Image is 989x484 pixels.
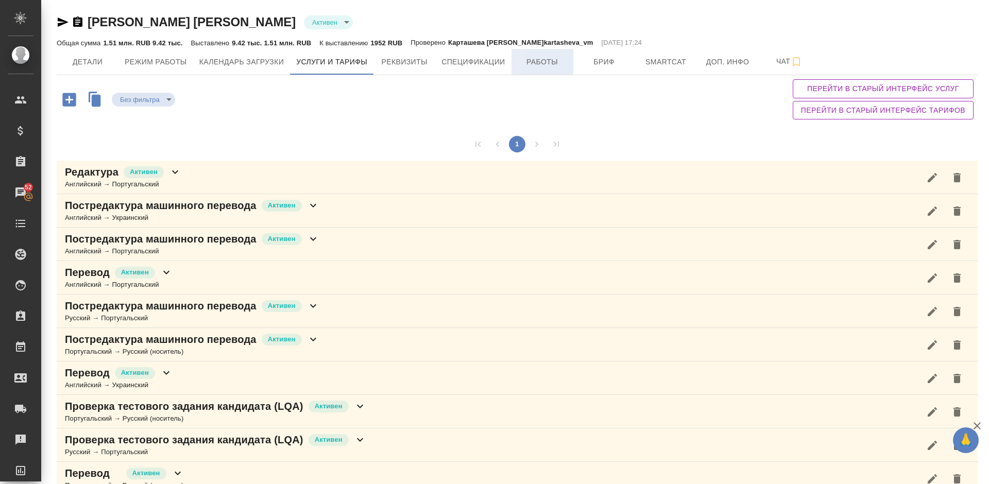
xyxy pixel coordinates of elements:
[953,427,979,453] button: 🙏
[57,39,103,47] p: Общая сумма
[103,39,152,47] p: 1.51 млн. RUB
[65,380,173,390] div: Английский → Украинский
[945,299,969,324] button: Удалить услугу
[920,199,945,223] button: Редактировать услугу
[920,366,945,391] button: Редактировать услугу
[579,56,629,68] span: Бриф
[57,194,978,228] div: Постредактура машинного переводаАктивенАнглийский → Украинский
[268,334,296,344] p: Активен
[57,161,978,194] div: РедактураАктивенАнглийский → Португальский
[65,165,118,179] p: Редактура
[920,400,945,424] button: Редактировать услугу
[65,179,181,189] div: Английский → Португальский
[65,265,110,280] p: Перевод
[441,56,505,68] span: Спецификации
[268,200,296,211] p: Активен
[65,413,366,424] div: Португальский → Русский (носитель)
[370,39,402,47] p: 1952 RUB
[920,165,945,190] button: Редактировать услугу
[65,213,319,223] div: Английский → Украинский
[72,16,84,28] button: Скопировать ссылку
[65,347,319,357] div: Португальский → Русский (носитель)
[945,199,969,223] button: Удалить услугу
[945,165,969,190] button: Удалить услугу
[945,333,969,357] button: Удалить услугу
[920,232,945,257] button: Редактировать услугу
[57,228,978,261] div: Постредактура машинного переводаАктивенАнглийский → Португальский
[57,16,69,28] button: Скопировать ссылку для ЯМессенджера
[191,39,232,47] p: Выставлено
[130,167,158,177] p: Активен
[268,234,296,244] p: Активен
[3,180,39,205] a: 52
[601,38,642,48] p: [DATE] 17:24
[304,15,353,29] div: Активен
[65,332,257,347] p: Постредактура машинного перевода
[57,395,978,428] div: Проверка тестового задания кандидата (LQA)АктивенПортугальский → Русский (носитель)
[65,232,257,246] p: Постредактура машинного перевода
[793,101,974,120] button: Перейти в старый интерфейс тарифов
[264,39,311,47] p: 1.51 млн. RUB
[315,401,343,411] p: Активен
[296,56,367,68] span: Услуги и тарифы
[945,266,969,290] button: Удалить услугу
[83,89,112,112] button: Скопировать услуги другого исполнителя
[65,299,257,313] p: Постредактура машинного перевода
[801,104,965,117] span: Перейти в старый интерфейс тарифов
[232,39,264,47] p: 9.42 тыс.
[945,232,969,257] button: Удалить услугу
[319,39,370,47] p: К выставлению
[65,280,173,290] div: Английский → Португальский
[793,79,974,98] button: Перейти в старый интерфейс услуг
[57,428,978,462] div: Проверка тестового задания кандидата (LQA)АктивенРусский → Португальский
[65,366,110,380] p: Перевод
[121,368,149,378] p: Активен
[152,39,182,47] p: 9.42 тыс.
[57,295,978,328] div: Постредактура машинного переводаАктивенРусский → Португальский
[65,466,121,480] p: Перевод
[57,361,978,395] div: ПереводАктивенАнглийский → Украинский
[920,333,945,357] button: Редактировать услугу
[117,95,163,104] button: Без фильтра
[121,267,149,278] p: Активен
[65,313,319,323] div: Русский → Португальский
[468,136,566,152] nav: pagination navigation
[920,266,945,290] button: Редактировать услугу
[309,18,340,27] button: Активен
[315,435,343,445] p: Активен
[945,400,969,424] button: Удалить услугу
[790,56,803,68] svg: Подписаться
[132,468,160,478] p: Активен
[65,399,303,413] p: Проверка тестового задания кандидата (LQA)
[765,55,814,68] span: Чат
[65,447,366,457] div: Русский → Португальский
[268,301,296,311] p: Активен
[945,433,969,458] button: Удалить услугу
[448,38,593,48] p: Карташева [PERSON_NAME]kartasheva_vm
[957,429,975,451] span: 🙏
[112,93,175,107] div: Активен
[518,56,567,68] span: Работы
[641,56,691,68] span: Smartcat
[19,182,38,193] span: 52
[65,198,257,213] p: Постредактура машинного перевода
[125,56,187,68] span: Режим работы
[920,433,945,458] button: Редактировать услугу
[63,56,112,68] span: Детали
[801,82,965,95] span: Перейти в старый интерфейс услуг
[380,56,429,68] span: Реквизиты
[55,89,83,110] button: Добавить услугу
[945,366,969,391] button: Удалить услугу
[57,261,978,295] div: ПереводАктивенАнглийский → Португальский
[65,246,319,256] div: Английский → Португальский
[88,15,296,29] a: [PERSON_NAME] [PERSON_NAME]
[411,38,448,48] p: Проверено
[57,328,978,361] div: Постредактура машинного переводаАктивенПортугальский → Русский (носитель)
[920,299,945,324] button: Редактировать услугу
[199,56,284,68] span: Календарь загрузки
[65,433,303,447] p: Проверка тестового задания кандидата (LQA)
[703,56,753,68] span: Доп. инфо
